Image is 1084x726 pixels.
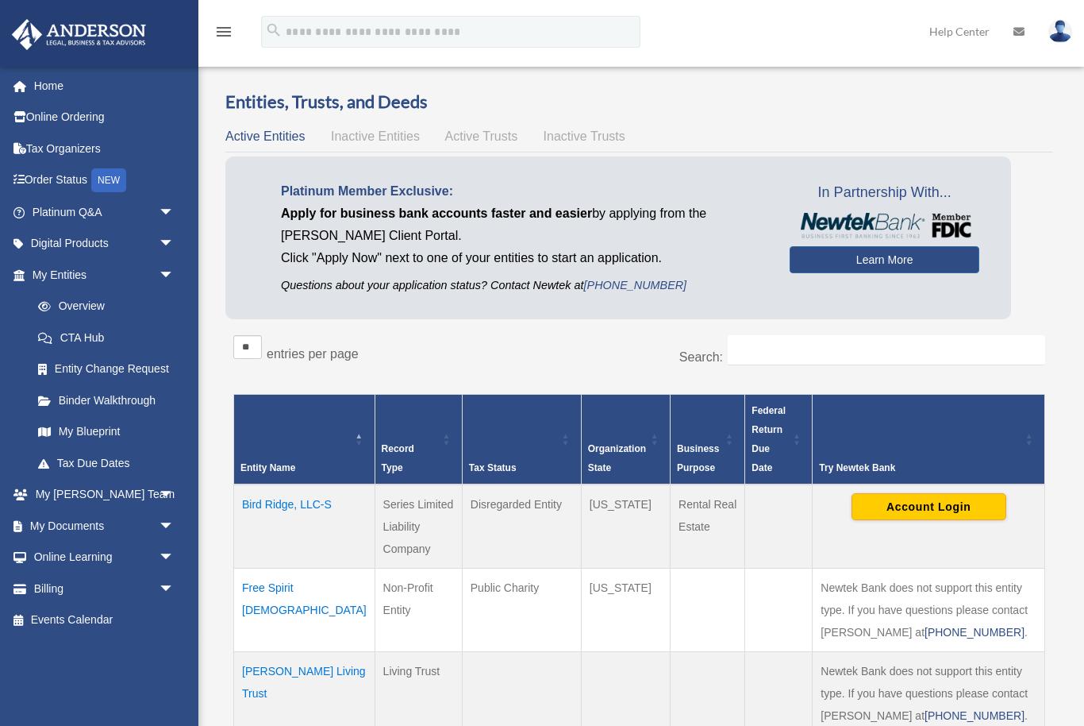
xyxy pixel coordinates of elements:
[234,394,375,485] th: Entity Name: Activate to invert sorting
[462,568,581,651] td: Public Charity
[11,510,198,542] a: My Documentsarrow_drop_down
[581,568,670,651] td: [US_STATE]
[240,462,295,473] span: Entity Name
[214,28,233,41] a: menu
[588,443,646,473] span: Organization State
[159,573,190,605] span: arrow_drop_down
[375,394,462,485] th: Record Type: Activate to sort
[22,447,190,479] a: Tax Due Dates
[469,462,517,473] span: Tax Status
[581,485,670,569] td: [US_STATE]
[11,70,198,102] a: Home
[11,133,198,164] a: Tax Organizers
[234,568,375,651] td: Free Spirit [DEMOGRAPHIC_DATA]
[225,90,1053,114] h3: Entities, Trusts, and Deeds
[159,510,190,543] span: arrow_drop_down
[281,203,766,247] p: by applying from the [PERSON_NAME] Client Portal.
[214,22,233,41] i: menu
[159,542,190,574] span: arrow_drop_down
[1048,20,1072,43] img: User Pic
[281,276,766,295] p: Questions about your application status? Contact Newtek at
[281,247,766,269] p: Click "Apply Now" next to one of your entities to start an application.
[679,350,723,364] label: Search:
[11,228,198,260] a: Digital Productsarrow_drop_down
[22,384,190,416] a: Binder Walkthrough
[544,129,625,143] span: Inactive Trusts
[11,259,190,291] a: My Entitiesarrow_drop_down
[813,568,1045,651] td: Newtek Bank does not support this entity type. If you have questions please contact [PERSON_NAME]...
[159,479,190,512] span: arrow_drop_down
[22,353,190,385] a: Entity Change Request
[331,129,420,143] span: Inactive Entities
[159,228,190,261] span: arrow_drop_down
[798,213,971,238] img: NewtekBankLogoSM.png
[581,394,670,485] th: Organization State: Activate to sort
[7,19,151,50] img: Anderson Advisors Platinum Portal
[22,416,190,448] a: My Blueprint
[11,479,198,511] a: My [PERSON_NAME] Teamarrow_drop_down
[790,180,979,206] span: In Partnership With...
[790,246,979,273] a: Learn More
[445,129,518,143] span: Active Trusts
[11,164,198,197] a: Order StatusNEW
[91,168,126,192] div: NEW
[11,604,198,636] a: Events Calendar
[462,485,581,569] td: Disregarded Entity
[281,207,592,220] span: Apply for business bank accounts faster and easier
[159,259,190,292] span: arrow_drop_down
[671,394,745,485] th: Business Purpose: Activate to sort
[265,21,283,39] i: search
[462,394,581,485] th: Tax Status: Activate to sort
[375,568,462,651] td: Non-Profit Entity
[225,129,305,143] span: Active Entities
[22,291,183,322] a: Overview
[671,485,745,569] td: Rental Real Estate
[375,485,462,569] td: Series Limited Liability Company
[813,394,1045,485] th: Try Newtek Bank : Activate to sort
[11,102,198,133] a: Online Ordering
[11,573,198,604] a: Billingarrow_drop_down
[924,626,1024,639] a: [PHONE_NUMBER]
[584,279,687,292] a: [PHONE_NUMBER]
[267,347,359,361] label: entries per page
[851,499,1006,512] a: Account Login
[22,322,190,353] a: CTA Hub
[745,394,813,485] th: Federal Return Due Date: Activate to sort
[677,443,719,473] span: Business Purpose
[281,180,766,203] p: Platinum Member Exclusive:
[382,443,414,473] span: Record Type
[819,458,1021,477] div: Try Newtek Bank
[851,493,1006,520] button: Account Login
[924,709,1024,722] a: [PHONE_NUMBER]
[159,196,190,229] span: arrow_drop_down
[751,405,786,473] span: Federal Return Due Date
[234,485,375,569] td: Bird Ridge, LLC-S
[11,542,198,573] a: Online Learningarrow_drop_down
[11,196,198,228] a: Platinum Q&Aarrow_drop_down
